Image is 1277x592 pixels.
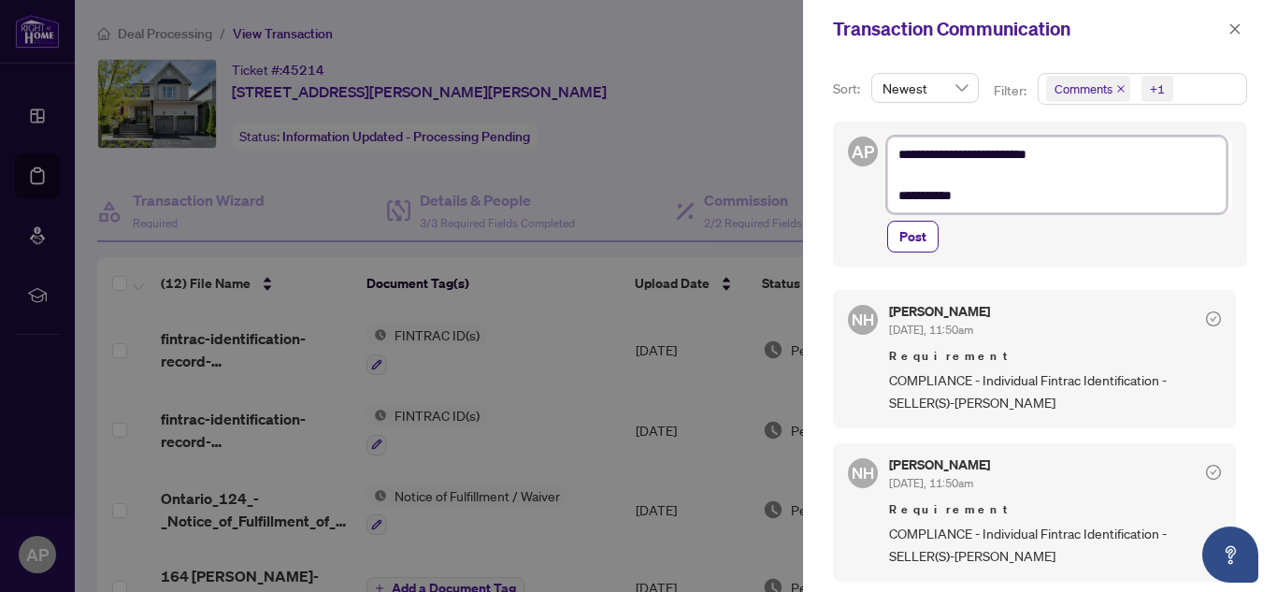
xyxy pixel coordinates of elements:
span: COMPLIANCE - Individual Fintrac Identification - SELLER(S)-[PERSON_NAME] [889,369,1221,413]
span: Requirement [889,347,1221,366]
span: COMPLIANCE - Individual Fintrac Identification - SELLER(S)-[PERSON_NAME] [889,523,1221,567]
button: Open asap [1202,527,1258,583]
span: Requirement [889,500,1221,519]
p: Filter: [994,80,1029,101]
p: Sort: [833,79,864,99]
span: close [1228,22,1241,36]
span: close [1116,84,1126,94]
span: [DATE], 11:50am [889,476,973,490]
span: Post [899,222,926,252]
span: AP [852,138,874,165]
div: Transaction Communication [833,15,1223,43]
span: check-circle [1206,465,1221,480]
span: [DATE], 11:50am [889,323,973,337]
button: Post [887,221,939,253]
span: Comments [1055,79,1112,98]
span: Comments [1046,76,1130,102]
span: check-circle [1206,311,1221,326]
span: NH [852,461,874,485]
span: NH [852,308,874,332]
h5: [PERSON_NAME] [889,305,990,318]
h5: [PERSON_NAME] [889,458,990,471]
div: +1 [1150,79,1165,98]
span: Newest [882,74,968,102]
